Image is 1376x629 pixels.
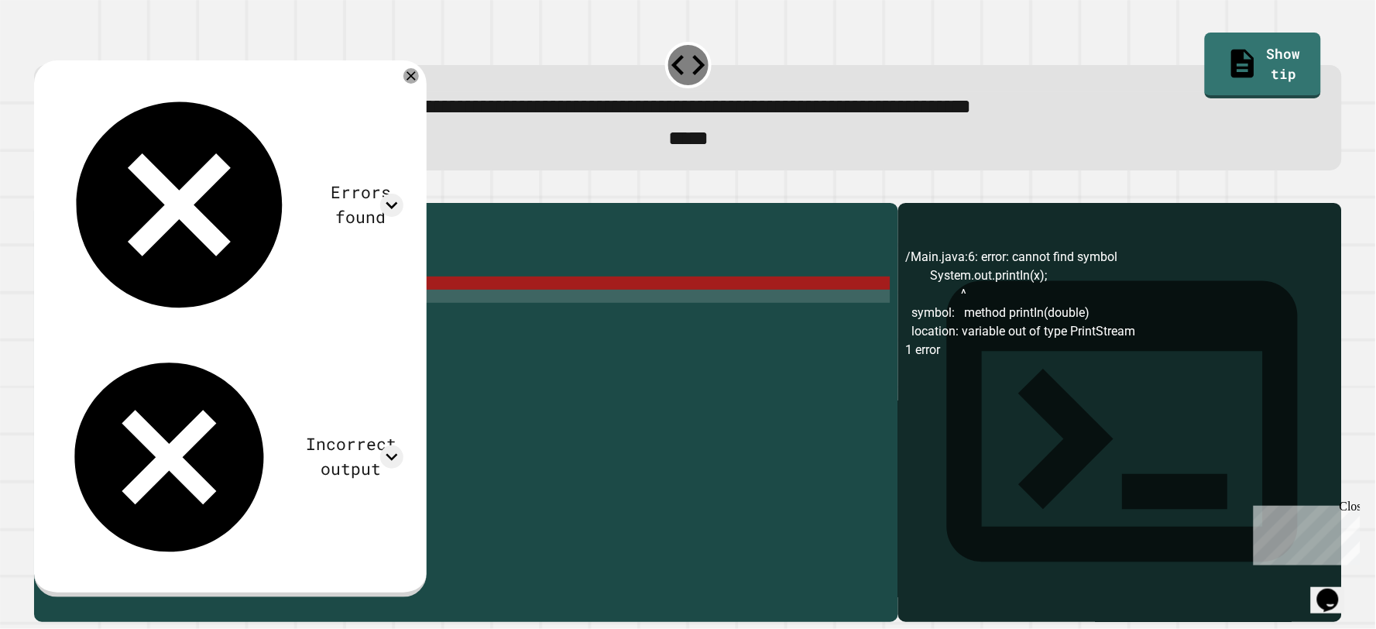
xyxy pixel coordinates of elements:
[906,248,1334,623] div: /Main.java:6: error: cannot find symbol System.out.printIn(x); ^ symbol: method printIn(double) l...
[1247,500,1361,565] iframe: chat widget
[1311,567,1361,614] iframe: chat widget
[1205,33,1321,99] a: Show tip
[6,6,107,98] div: Chat with us now!Close
[318,180,404,230] div: Errors found
[298,432,403,482] div: Incorrect output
